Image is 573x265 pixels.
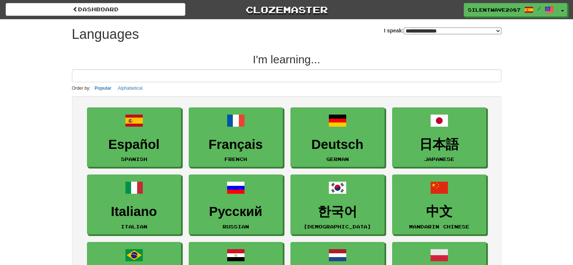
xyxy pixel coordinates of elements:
h3: Deutsch [295,137,380,152]
span: SilentWave2087 [468,6,521,13]
h3: Français [193,137,279,152]
small: [DEMOGRAPHIC_DATA] [304,224,371,229]
h3: 한국어 [295,204,380,219]
a: FrançaisFrench [189,107,283,167]
h3: 日本語 [396,137,482,152]
small: Spanish [121,156,147,162]
small: German [326,156,349,162]
button: Popular [92,84,114,92]
a: РусскийRussian [189,175,283,234]
a: ItalianoItalian [87,175,181,234]
a: 日本語Japanese [392,107,486,167]
small: Japanese [424,156,454,162]
small: Russian [223,224,249,229]
button: Alphabetical [116,84,145,92]
h3: 中文 [396,204,482,219]
small: Italian [121,224,147,229]
span: / [537,6,541,11]
h3: Italiano [91,204,177,219]
select: I speak: [404,28,501,34]
a: 한국어[DEMOGRAPHIC_DATA] [290,175,385,234]
a: DeutschGerman [290,107,385,167]
a: Clozemaster [197,3,376,16]
a: dashboard [6,3,185,16]
h2: I'm learning... [72,53,501,66]
small: Mandarin Chinese [409,224,469,229]
small: Order by: [72,86,91,91]
label: I speak: [384,27,501,34]
h3: Español [91,137,177,152]
a: EspañolSpanish [87,107,181,167]
h1: Languages [72,27,139,42]
small: French [225,156,247,162]
a: SilentWave2087 / [464,3,558,17]
a: 中文Mandarin Chinese [392,175,486,234]
h3: Русский [193,204,279,219]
